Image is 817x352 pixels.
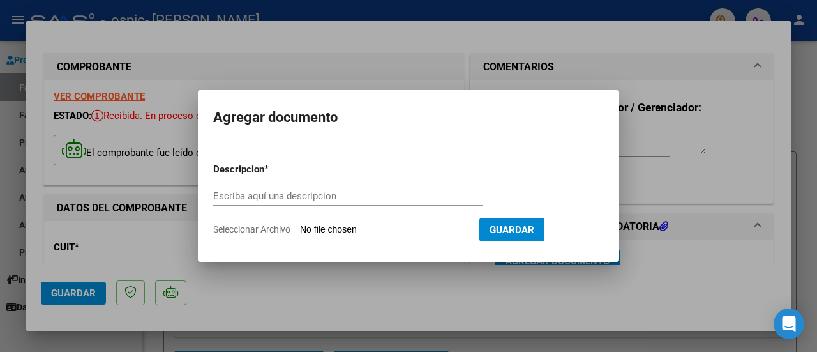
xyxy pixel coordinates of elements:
[774,309,804,339] div: Open Intercom Messenger
[479,218,544,241] button: Guardar
[213,224,290,234] span: Seleccionar Archivo
[213,162,331,177] p: Descripcion
[213,105,604,130] h2: Agregar documento
[490,224,534,236] span: Guardar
